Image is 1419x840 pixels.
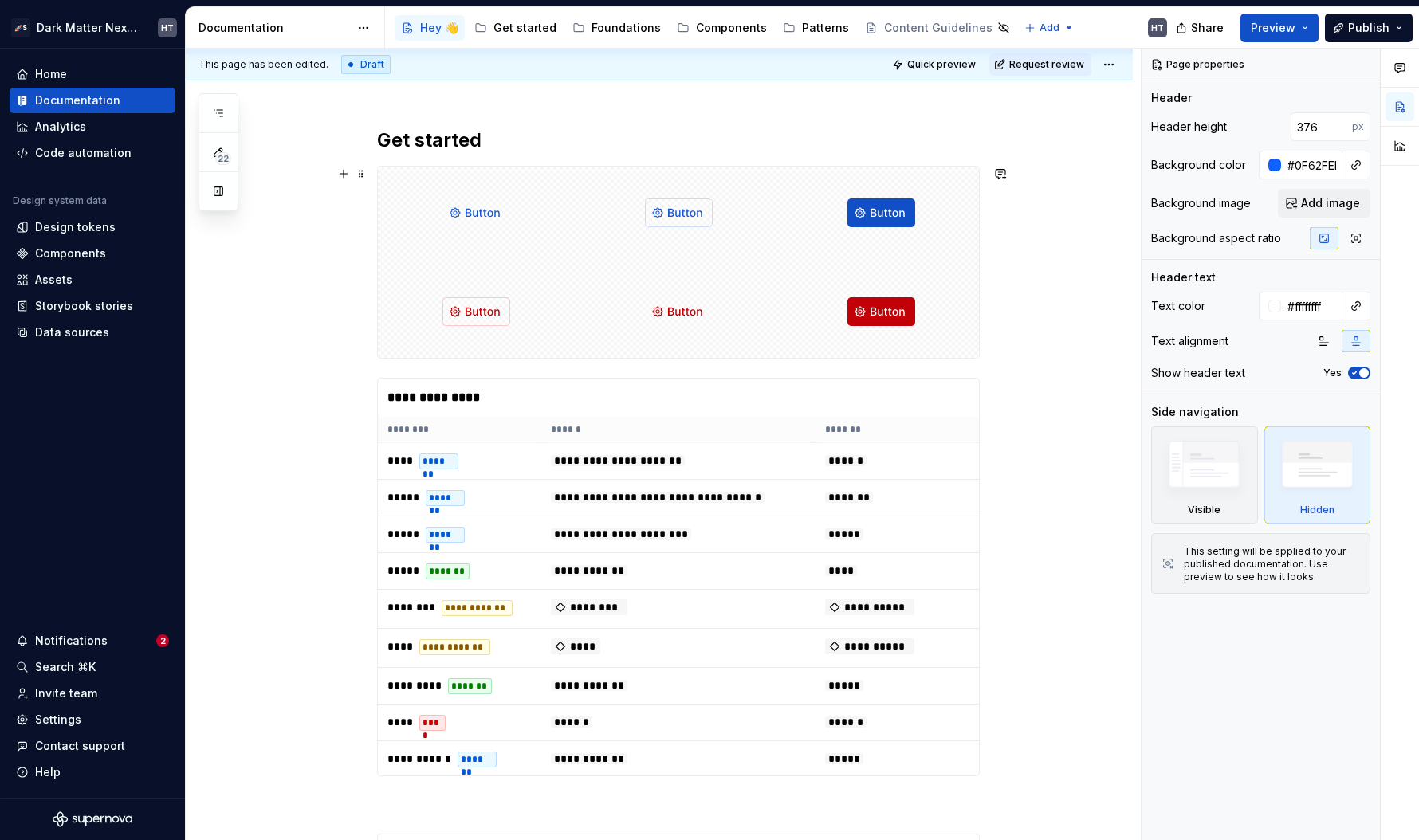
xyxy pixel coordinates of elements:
[10,628,175,654] button: Notifications2
[10,241,175,266] a: Components
[989,53,1091,76] button: Request review
[10,214,175,240] a: Design tokens
[1184,545,1360,583] div: This setting will be applied to your published documentation. Use preview to see how it looks.
[10,88,175,113] a: Documentation
[1278,189,1370,218] button: Add image
[592,20,661,36] div: Foundations
[1151,119,1227,135] div: Header height
[199,58,328,71] span: This page has been edited.
[10,707,175,732] a: Settings
[10,114,175,139] a: Analytics
[35,92,120,108] div: Documentation
[35,272,73,288] div: Assets
[35,145,132,161] div: Code automation
[884,20,993,36] div: Content Guidelines
[1325,14,1413,42] button: Publish
[1352,120,1364,133] p: px
[161,22,174,34] div: HT
[10,140,175,166] a: Code automation
[859,15,1016,41] a: Content Guidelines
[395,15,465,41] a: Hey 👋
[1151,230,1281,246] div: Background aspect ratio
[10,293,175,319] a: Storybook stories
[3,10,182,45] button: 🚀SDark Matter Next GenHT
[35,219,116,235] div: Design tokens
[1151,426,1258,524] div: Visible
[10,61,175,87] a: Home
[1151,90,1192,106] div: Header
[35,245,106,261] div: Components
[1151,298,1205,314] div: Text color
[341,55,391,74] div: Draft
[10,654,175,680] button: Search ⌘K
[1348,20,1390,36] span: Publish
[802,20,849,36] div: Patterns
[1151,404,1239,420] div: Side navigation
[10,760,175,785] button: Help
[1151,195,1251,211] div: Background image
[37,20,139,36] div: Dark Matter Next Gen
[35,298,133,314] div: Storybook stories
[696,20,767,36] div: Components
[377,128,980,153] h2: Get started
[35,66,67,82] div: Home
[1300,504,1334,516] div: Hidden
[907,58,976,71] span: Quick preview
[468,15,563,41] a: Get started
[1151,269,1216,285] div: Header text
[35,659,96,675] div: Search ⌘K
[1188,504,1220,516] div: Visible
[1168,14,1234,42] button: Share
[1264,426,1371,524] div: Hidden
[10,681,175,706] a: Invite team
[420,20,458,36] div: Hey 👋
[35,633,108,649] div: Notifications
[11,18,30,37] div: 🚀S
[10,733,175,759] button: Contact support
[199,20,349,36] div: Documentation
[35,685,97,701] div: Invite team
[1281,292,1342,320] input: Auto
[670,15,773,41] a: Components
[156,634,169,647] span: 2
[1040,22,1059,34] span: Add
[35,119,86,135] div: Analytics
[1009,58,1084,71] span: Request review
[1151,157,1246,173] div: Background color
[395,12,1016,44] div: Page tree
[1151,365,1245,381] div: Show header text
[1151,22,1164,34] div: HT
[35,738,125,754] div: Contact support
[13,194,107,207] div: Design system data
[35,324,109,340] div: Data sources
[1291,112,1352,141] input: Auto
[1020,17,1079,39] button: Add
[10,267,175,292] a: Assets
[566,15,667,41] a: Foundations
[215,152,231,165] span: 22
[1323,367,1342,379] label: Yes
[1240,14,1319,42] button: Preview
[493,20,556,36] div: Get started
[1251,20,1295,36] span: Preview
[1191,20,1224,36] span: Share
[1301,195,1360,211] span: Add image
[1151,333,1228,349] div: Text alignment
[1281,151,1342,179] input: Auto
[53,811,132,827] svg: Supernova Logo
[35,712,81,728] div: Settings
[887,53,983,76] button: Quick preview
[35,764,61,780] div: Help
[776,15,855,41] a: Patterns
[10,320,175,345] a: Data sources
